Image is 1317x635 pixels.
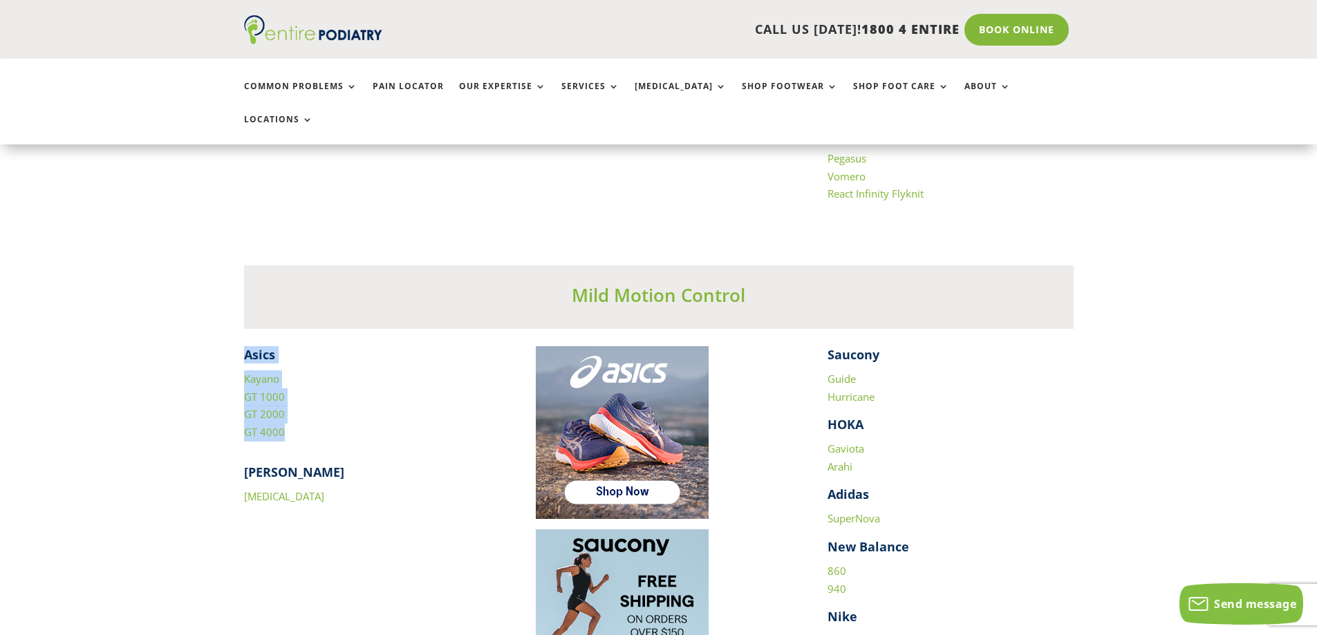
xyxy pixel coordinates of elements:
[1179,583,1303,625] button: Send message
[244,82,357,111] a: Common Problems
[244,390,285,404] a: GT 1000
[828,582,846,596] a: 940
[561,82,619,111] a: Services
[244,115,313,144] a: Locations
[828,511,880,525] a: SuperNova
[373,82,444,111] a: Pain Locator
[828,169,866,183] a: Vomero
[853,82,949,111] a: Shop Foot Care
[244,283,1074,314] h3: Mild Motion Control
[244,425,285,439] a: GT 4000
[828,608,857,625] strong: Nike
[861,21,960,37] span: 1800 4 ENTIRE
[244,489,324,503] a: [MEDICAL_DATA]
[742,82,838,111] a: Shop Footwear
[964,82,1011,111] a: About
[964,14,1069,46] a: Book Online
[1214,596,1296,612] span: Send message
[244,15,382,44] img: logo (1)
[244,372,279,386] a: Kayano
[244,407,285,421] a: GT 2000
[828,346,879,363] strong: Saucony
[828,564,846,578] a: 860
[244,346,275,363] strong: Asics
[828,187,924,200] a: React Infinity Flyknit
[828,151,866,165] a: Pegasus
[828,372,856,386] a: Guide
[635,82,727,111] a: [MEDICAL_DATA]
[828,416,863,433] strong: HOKA
[244,33,382,47] a: Entire Podiatry
[828,442,864,455] a: Gaviota
[828,459,852,473] a: Arahi
[828,538,909,555] strong: New Balance
[828,486,869,502] strong: Adidas
[828,390,875,404] a: Hurricane
[436,21,960,39] p: CALL US [DATE]!
[459,82,546,111] a: Our Expertise
[244,464,344,480] strong: [PERSON_NAME]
